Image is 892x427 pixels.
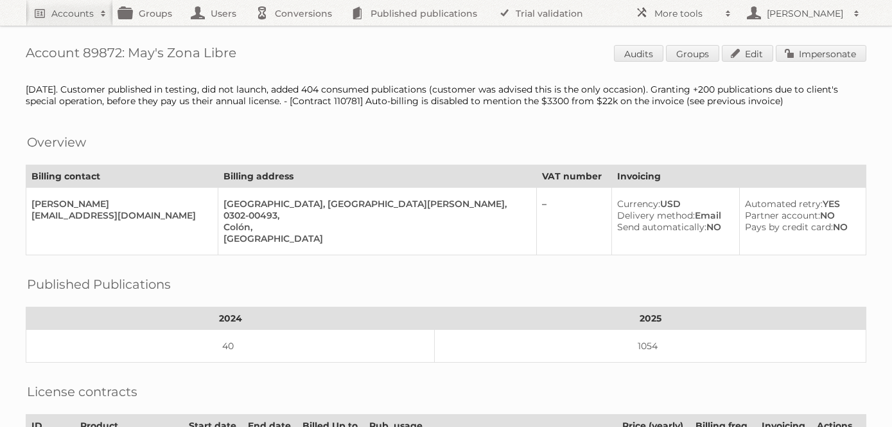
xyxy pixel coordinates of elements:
div: [EMAIL_ADDRESS][DOMAIN_NAME] [31,210,207,221]
div: [GEOGRAPHIC_DATA] [223,233,526,244]
th: 2025 [435,307,866,330]
div: [PERSON_NAME] [31,198,207,210]
h2: More tools [654,7,719,20]
div: [GEOGRAPHIC_DATA], [GEOGRAPHIC_DATA][PERSON_NAME], [223,198,526,210]
th: Invoicing [612,165,866,188]
span: Delivery method: [617,210,695,221]
div: YES [745,198,855,210]
h1: Account 89872: May's Zona Libre [26,45,866,64]
td: – [537,188,612,255]
div: 0302-00493, [223,210,526,221]
h2: Accounts [51,7,94,20]
h2: License contracts [27,382,137,401]
div: NO [617,221,729,233]
td: 1054 [435,330,866,363]
th: 2024 [26,307,435,330]
a: Impersonate [776,45,866,62]
h2: [PERSON_NAME] [764,7,847,20]
th: VAT number [537,165,612,188]
div: USD [617,198,729,210]
th: Billing address [218,165,537,188]
h2: Published Publications [27,275,171,294]
span: Pays by credit card: [745,221,833,233]
span: Send automatically: [617,221,706,233]
th: Billing contact [26,165,218,188]
div: NO [745,221,855,233]
div: NO [745,210,855,221]
a: Edit [722,45,773,62]
div: Colón, [223,221,526,233]
span: Partner account: [745,210,820,221]
a: Audits [614,45,663,62]
span: Currency: [617,198,660,210]
td: 40 [26,330,435,363]
div: [DATE]. Customer published in testing, did not launch, added 404 consumed publications (customer ... [26,84,866,107]
a: Groups [666,45,719,62]
span: Automated retry: [745,198,823,210]
div: Email [617,210,729,221]
h2: Overview [27,132,86,152]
